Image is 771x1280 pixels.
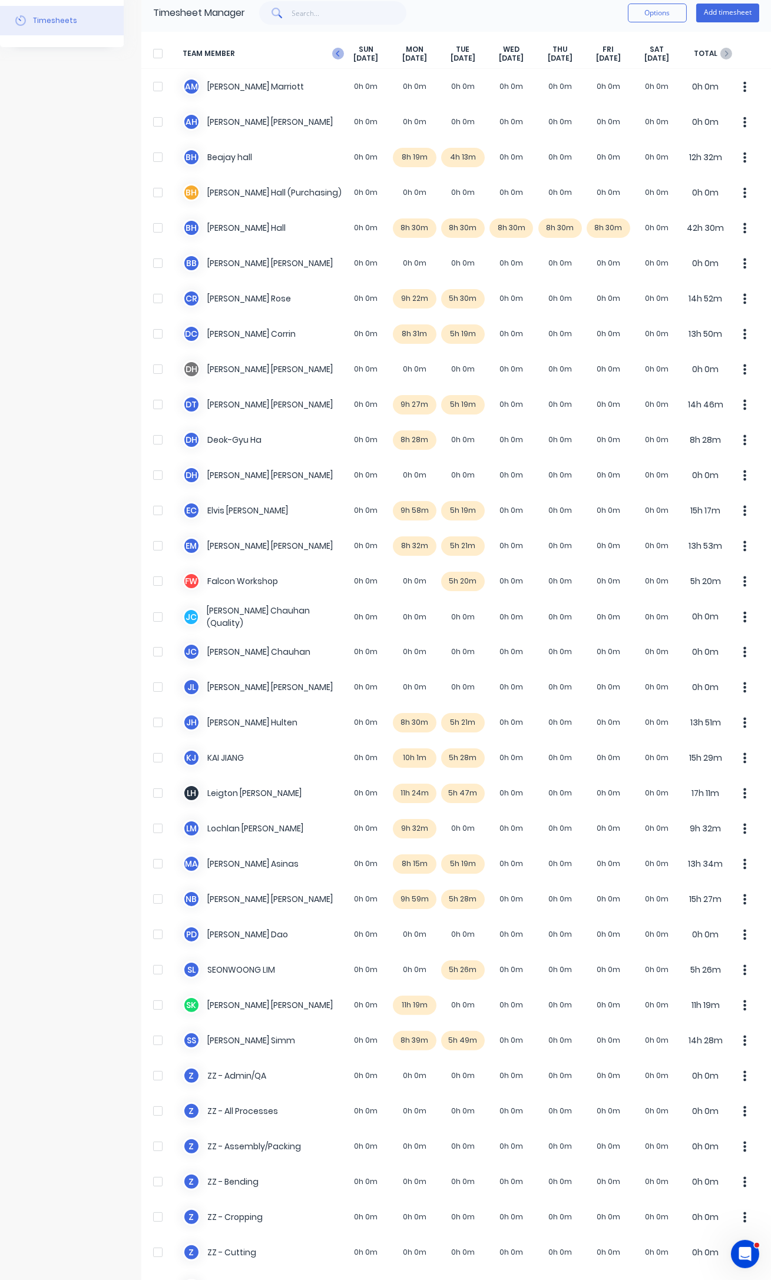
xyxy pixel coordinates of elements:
[499,54,524,63] span: [DATE]
[353,54,378,63] span: [DATE]
[183,45,342,63] span: TEAM MEMBER
[596,54,621,63] span: [DATE]
[153,6,245,20] div: Timesheet Manager
[456,45,469,54] span: TUE
[548,54,573,63] span: [DATE]
[451,54,475,63] span: [DATE]
[731,1240,759,1268] iframe: Intercom live chat
[603,45,614,54] span: FRI
[628,4,687,22] button: Options
[681,45,730,63] span: TOTAL
[359,45,373,54] span: SUN
[696,4,759,22] button: Add timesheet
[552,45,567,54] span: THU
[292,1,407,25] input: Search...
[650,45,664,54] span: SAT
[33,15,77,26] div: Timesheets
[503,45,519,54] span: WED
[406,45,423,54] span: MON
[644,54,669,63] span: [DATE]
[402,54,427,63] span: [DATE]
